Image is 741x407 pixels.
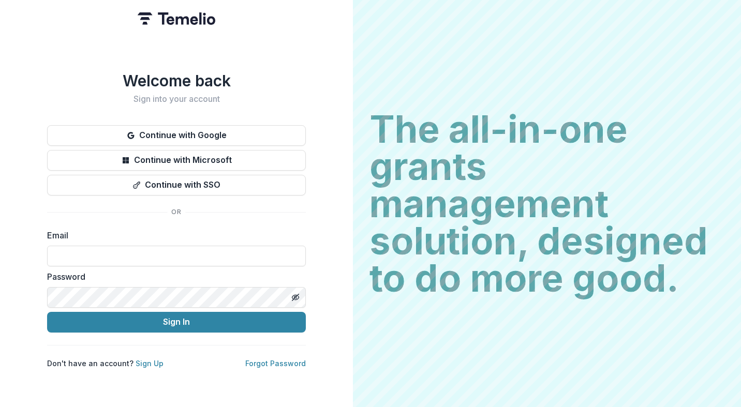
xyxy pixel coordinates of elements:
[47,94,306,104] h2: Sign into your account
[47,312,306,333] button: Sign In
[47,270,300,283] label: Password
[47,150,306,171] button: Continue with Microsoft
[287,289,304,306] button: Toggle password visibility
[47,229,300,242] label: Email
[136,359,164,368] a: Sign Up
[47,358,164,369] p: Don't have an account?
[47,71,306,90] h1: Welcome back
[245,359,306,368] a: Forgot Password
[138,12,215,25] img: Temelio
[47,125,306,146] button: Continue with Google
[47,175,306,195] button: Continue with SSO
